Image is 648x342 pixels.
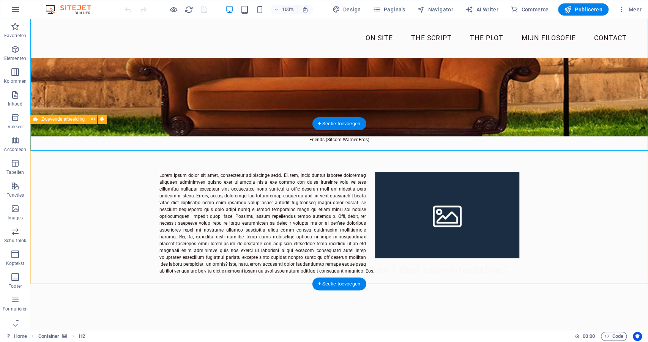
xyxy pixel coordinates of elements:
h6: 100% [282,5,294,14]
p: Elementen [4,55,26,61]
div: + Sectie toevoegen [312,277,366,290]
span: Design [333,6,361,13]
button: 100% [271,5,298,14]
span: Publiceren [564,6,602,13]
p: Functies [6,192,24,198]
p: Schuifblok [4,238,26,244]
span: Code [604,332,623,341]
span: Meer [618,6,642,13]
p: Inhoud [8,101,23,107]
p: Kolommen [4,78,27,84]
span: Zwevende afbeelding [41,117,85,121]
p: Footer [8,283,22,289]
span: Pagina's [373,6,405,13]
p: Tabellen [6,169,24,175]
p: Favorieten [4,33,26,39]
nav: breadcrumb [38,332,85,341]
span: : [588,333,589,339]
i: Stel bij het wijzigen van de grootte van de weergegeven website automatisch het juist zoomniveau ... [302,6,309,13]
button: Publiceren [558,3,609,16]
i: Pagina opnieuw laden [184,5,193,14]
p: Koptekst [6,260,25,266]
button: Navigator [414,3,456,16]
p: Formulieren [3,306,28,312]
img: Editor Logo [44,5,101,14]
span: Klik om te selecteren, dubbelklik om te bewerken [38,332,60,341]
button: Design [330,3,364,16]
span: Commerce [511,6,549,13]
button: Pagina's [370,3,408,16]
button: Commerce [508,3,552,16]
h6: Sessietijd [575,332,595,341]
button: Code [601,332,627,341]
span: 00 00 [583,332,594,341]
button: Usercentrics [633,332,642,341]
i: Dit element bevat een achtergrond [62,334,67,338]
button: AI Writer [462,3,501,16]
button: Klik hier om de voorbeeldmodus te verlaten en verder te gaan met bewerken [169,5,178,14]
span: Navigator [417,6,453,13]
button: Meer [615,3,645,16]
div: + Sectie toevoegen [312,117,366,130]
p: Images [8,215,23,221]
p: Vakken [8,124,23,130]
button: reload [184,5,193,14]
div: Design (Ctrl+Alt+Y) [330,3,364,16]
p: Accordeon [4,147,26,153]
span: Klik om te selecteren, dubbelklik om te bewerken [79,332,85,341]
a: Klik om selectie op te heffen, dubbelklik om Pagina's te open [6,332,27,341]
span: AI Writer [465,6,498,13]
